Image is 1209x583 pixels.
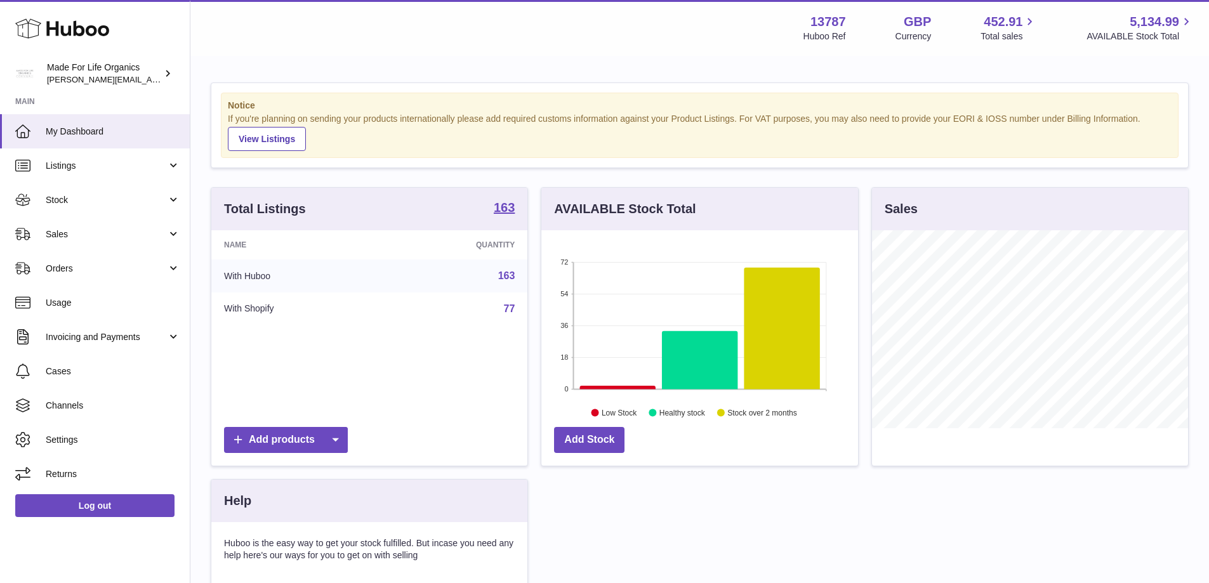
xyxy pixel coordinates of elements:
span: 5,134.99 [1130,13,1179,30]
span: My Dashboard [46,126,180,138]
text: 54 [561,290,569,298]
a: 163 [498,270,515,281]
span: Listings [46,160,167,172]
a: 452.91 Total sales [981,13,1037,43]
span: Returns [46,468,180,480]
span: Cases [46,365,180,377]
th: Name [211,230,382,259]
span: Channels [46,400,180,412]
text: 18 [561,353,569,361]
strong: GBP [904,13,931,30]
span: Sales [46,228,167,240]
span: Total sales [981,30,1037,43]
text: Low Stock [602,408,637,417]
a: 163 [494,201,515,216]
div: Huboo Ref [803,30,846,43]
text: Stock over 2 months [728,408,797,417]
h3: AVAILABLE Stock Total [554,200,696,218]
a: Log out [15,494,175,517]
span: AVAILABLE Stock Total [1087,30,1194,43]
span: Orders [46,263,167,275]
a: 5,134.99 AVAILABLE Stock Total [1087,13,1194,43]
span: 452.91 [984,13,1022,30]
h3: Help [224,492,251,509]
td: With Huboo [211,259,382,292]
a: Add products [224,427,348,453]
strong: 163 [494,201,515,214]
th: Quantity [382,230,528,259]
span: Stock [46,194,167,206]
a: 77 [504,303,515,314]
div: If you're planning on sending your products internationally please add required customs informati... [228,113,1172,151]
strong: 13787 [810,13,846,30]
text: Healthy stock [659,408,706,417]
strong: Notice [228,100,1172,112]
a: View Listings [228,127,306,151]
text: 36 [561,322,569,329]
text: 72 [561,258,569,266]
h3: Sales [885,200,918,218]
span: Usage [46,297,180,309]
span: Invoicing and Payments [46,331,167,343]
p: Huboo is the easy way to get your stock fulfilled. But incase you need any help here's our ways f... [224,537,515,561]
td: With Shopify [211,292,382,325]
h3: Total Listings [224,200,306,218]
img: geoff.winwood@madeforlifeorganics.com [15,64,34,83]
text: 0 [565,385,569,393]
div: Made For Life Organics [47,62,161,86]
span: Settings [46,434,180,446]
a: Add Stock [554,427,624,453]
div: Currency [895,30,932,43]
span: [PERSON_NAME][EMAIL_ADDRESS][PERSON_NAME][DOMAIN_NAME] [47,74,322,84]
